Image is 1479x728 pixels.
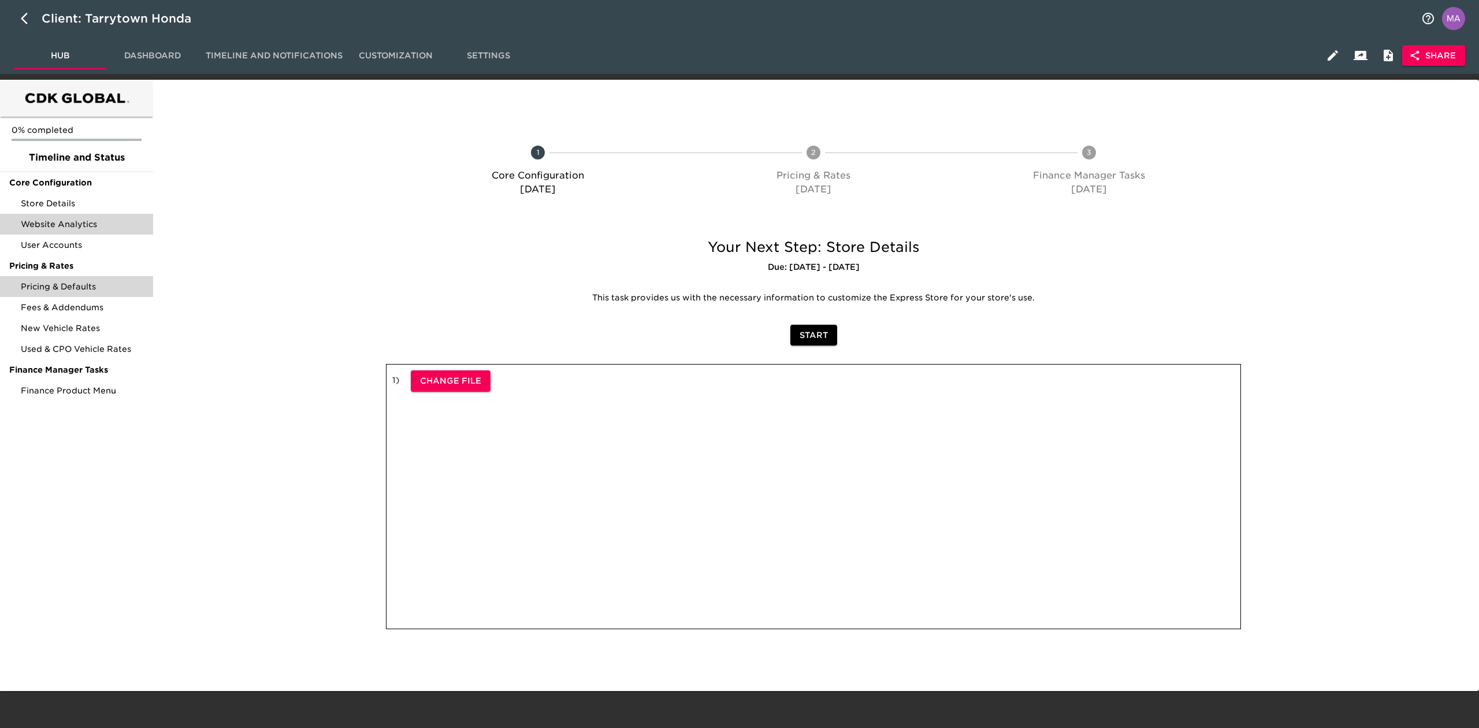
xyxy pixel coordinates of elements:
[956,183,1222,196] p: [DATE]
[9,364,144,376] span: Finance Manager Tasks
[956,169,1222,183] p: Finance Manager Tasks
[811,148,816,157] text: 2
[42,9,207,28] div: Client: Tarrytown Honda
[1374,42,1402,69] button: Internal Notes and Comments
[21,302,144,313] span: Fees & Addendums
[21,218,144,230] span: Website Analytics
[1319,42,1347,69] button: Edit Hub
[680,169,946,183] p: Pricing & Rates
[1087,148,1091,157] text: 3
[395,292,1232,304] p: This task provides us with the necessary information to customize the Express Store for your stor...
[1347,42,1374,69] button: Client View
[1402,45,1465,66] button: Share
[21,322,144,334] span: New Vehicle Rates
[420,374,481,388] span: Change File
[386,238,1241,257] h5: Your Next Step: Store Details
[113,49,192,63] span: Dashboard
[9,177,144,188] span: Core Configuration
[404,169,671,183] p: Core Configuration
[411,370,490,392] button: Change File
[21,49,99,63] span: Hub
[800,328,828,343] span: Start
[21,343,144,355] span: Used & CPO Vehicle Rates
[206,49,343,63] span: Timeline and Notifications
[536,148,539,157] text: 1
[449,49,527,63] span: Settings
[404,183,671,196] p: [DATE]
[680,183,946,196] p: [DATE]
[1414,5,1442,32] button: notifications
[21,281,144,292] span: Pricing & Defaults
[790,325,837,346] button: Start
[1411,49,1456,63] span: Share
[21,198,144,209] span: Store Details
[9,260,144,272] span: Pricing & Rates
[386,261,1241,274] h6: Due: [DATE] - [DATE]
[9,151,144,165] span: Timeline and Status
[21,239,144,251] span: User Accounts
[21,385,144,396] span: Finance Product Menu
[386,364,1241,629] div: 1 )
[12,124,142,136] p: 0% completed
[1442,7,1465,30] img: Profile
[356,49,435,63] span: Customization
